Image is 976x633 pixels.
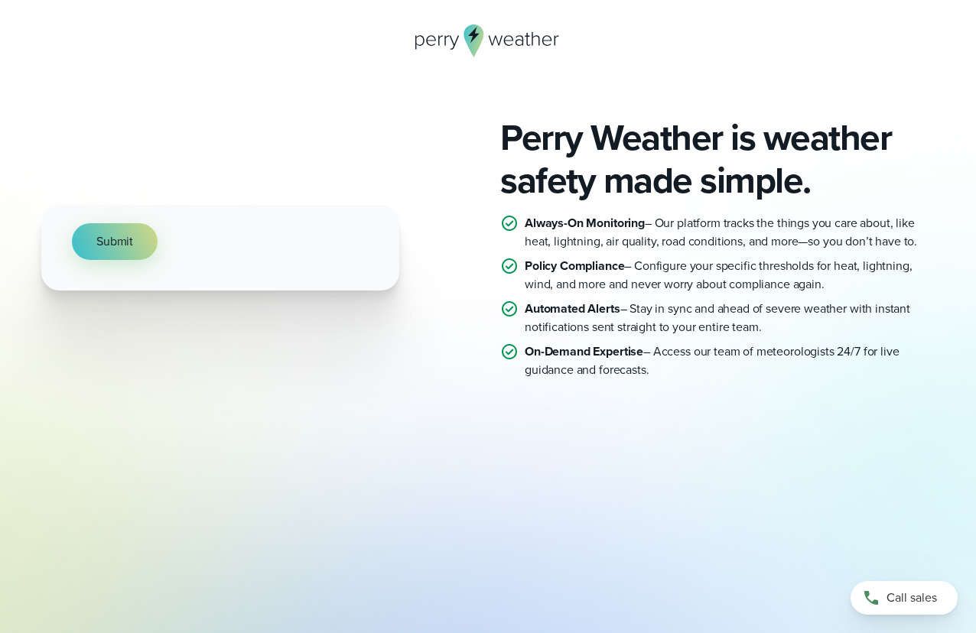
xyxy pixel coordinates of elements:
[72,223,158,260] button: Submit
[525,300,620,317] strong: Automated Alerts
[500,116,935,202] h2: Perry Weather is weather safety made simple.
[525,342,643,360] strong: On-Demand Expertise
[887,589,937,607] span: Call sales
[851,581,958,615] a: Call sales
[96,232,133,251] span: Submit
[525,214,645,232] strong: Always-On Monitoring
[525,257,935,294] p: – Configure your specific thresholds for heat, lightning, wind, and more and never worry about co...
[525,300,935,336] p: – Stay in sync and ahead of severe weather with instant notifications sent straight to your entir...
[525,257,624,274] strong: Policy Compliance
[525,342,935,379] p: – Access our team of meteorologists 24/7 for live guidance and forecasts.
[525,214,935,251] p: – Our platform tracks the things you care about, like heat, lightning, air quality, road conditio...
